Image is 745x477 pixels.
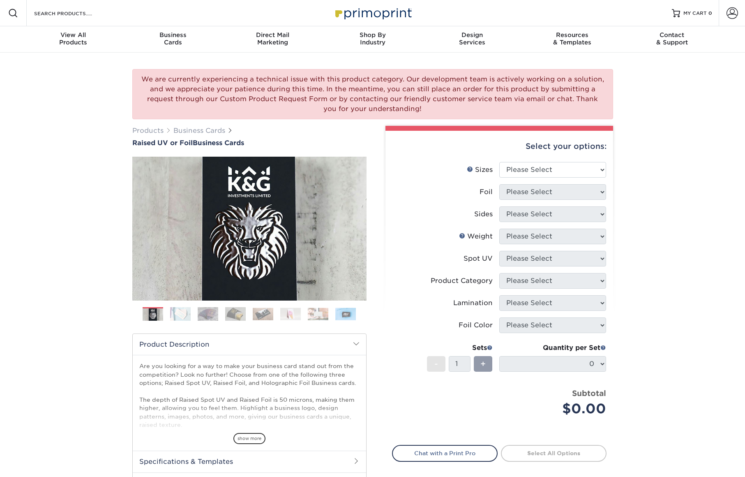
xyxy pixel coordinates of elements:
[233,433,265,444] span: show more
[132,139,193,147] span: Raised UV or Foil
[133,451,366,472] h2: Specifications & Templates
[23,26,123,53] a: View AllProducts
[33,8,113,18] input: SEARCH PRODUCTS.....
[198,307,218,321] img: Business Cards 03
[459,320,493,330] div: Foil Color
[123,26,223,53] a: BusinessCards
[501,445,607,461] a: Select All Options
[464,254,493,264] div: Spot UV
[280,308,301,320] img: Business Cards 06
[332,4,414,22] img: Primoprint
[522,26,622,53] a: Resources& Templates
[323,26,422,53] a: Shop ByIndustry
[453,298,493,308] div: Lamination
[132,139,367,147] a: Raised UV or FoilBusiness Cards
[459,232,493,241] div: Weight
[223,31,323,46] div: Marketing
[132,127,164,134] a: Products
[132,139,367,147] h1: Business Cards
[422,31,522,46] div: Services
[708,10,712,16] span: 0
[480,187,493,197] div: Foil
[123,31,223,39] span: Business
[170,307,191,321] img: Business Cards 02
[683,10,707,17] span: MY CART
[505,399,606,419] div: $0.00
[622,31,722,46] div: & Support
[23,31,123,46] div: Products
[480,358,486,370] span: +
[499,343,606,353] div: Quantity per Set
[23,31,123,39] span: View All
[392,131,607,162] div: Select your options:
[467,165,493,175] div: Sizes
[143,304,163,325] img: Business Cards 01
[308,308,328,320] img: Business Cards 07
[132,111,367,346] img: Raised UV or Foil 01
[427,343,493,353] div: Sets
[474,209,493,219] div: Sides
[225,307,246,321] img: Business Cards 04
[253,308,273,320] img: Business Cards 05
[522,31,622,39] span: Resources
[622,31,722,39] span: Contact
[431,276,493,286] div: Product Category
[132,69,613,119] div: We are currently experiencing a technical issue with this product category. Our development team ...
[422,31,522,39] span: Design
[123,31,223,46] div: Cards
[323,31,422,39] span: Shop By
[622,26,722,53] a: Contact& Support
[173,127,225,134] a: Business Cards
[223,31,323,39] span: Direct Mail
[392,445,498,461] a: Chat with a Print Pro
[133,334,366,355] h2: Product Description
[223,26,323,53] a: Direct MailMarketing
[422,26,522,53] a: DesignServices
[522,31,622,46] div: & Templates
[335,308,356,320] img: Business Cards 08
[434,358,438,370] span: -
[572,389,606,398] strong: Subtotal
[323,31,422,46] div: Industry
